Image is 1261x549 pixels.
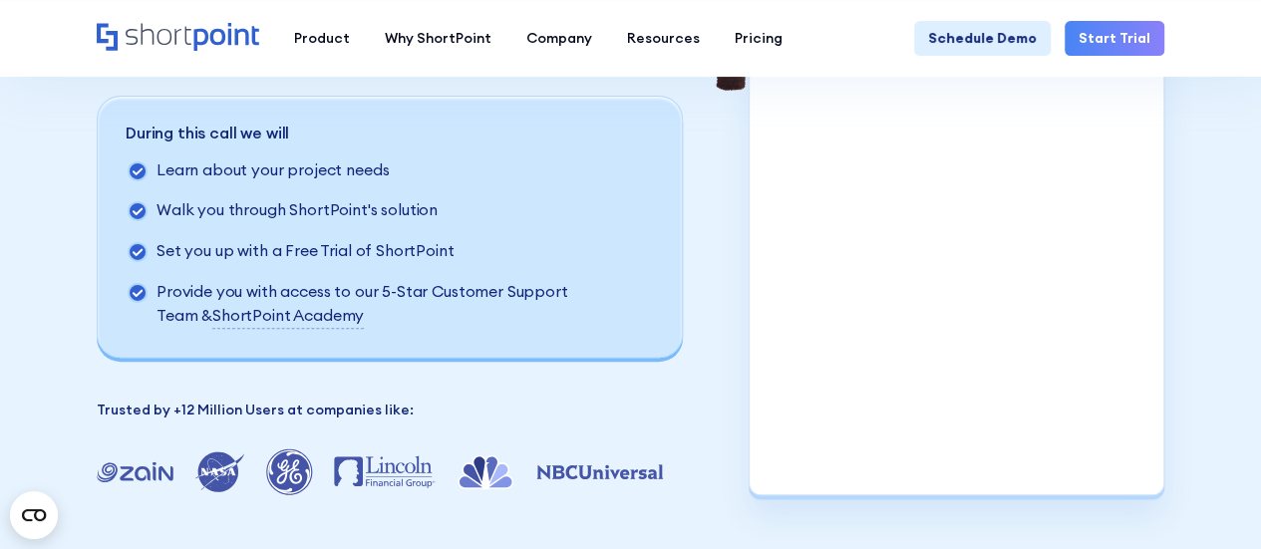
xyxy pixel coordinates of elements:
[10,491,58,539] button: Open CMP widget
[1065,21,1164,56] a: Start Trial
[97,23,259,53] a: Home
[97,400,721,420] p: Trusted by +12 Million Users at companies like:
[627,28,700,49] div: Resources
[1161,453,1261,549] iframe: Chat Widget
[126,122,598,145] p: During this call we will
[157,239,454,266] p: Set you up with a Free Trial of ShortPoint
[157,198,438,225] p: Walk you through ShortPoint's solution
[508,21,609,56] a: Company
[717,21,799,56] a: Pricing
[385,28,491,49] div: Why ShortPoint
[276,21,367,56] a: Product
[914,21,1051,56] a: Schedule Demo
[735,28,783,49] div: Pricing
[157,158,389,184] p: Learn about your project needs
[212,304,364,329] a: ShortPoint Academy
[157,280,598,328] p: Provide you with access to our 5-Star Customer Support Team &
[526,28,592,49] div: Company
[609,21,717,56] a: Resources
[367,21,508,56] a: Why ShortPoint
[294,28,350,49] div: Product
